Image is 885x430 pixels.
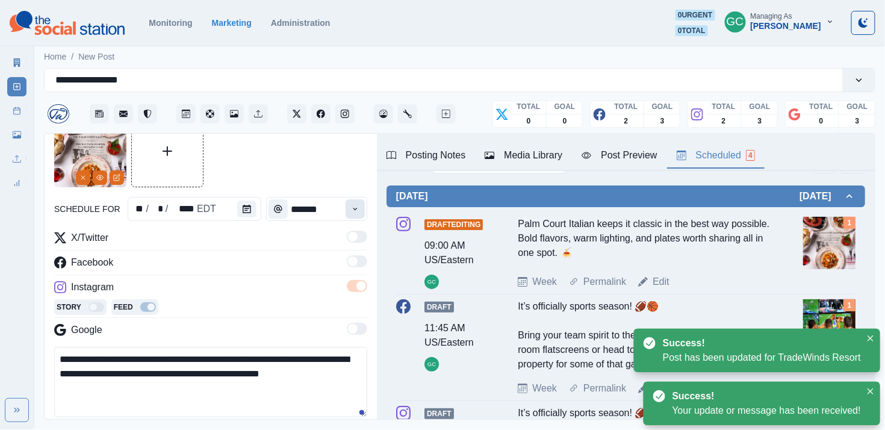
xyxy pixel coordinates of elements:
div: Gizelle Carlos [427,357,436,372]
p: Story [57,302,81,313]
nav: breadcrumb [44,51,114,63]
h2: [DATE] [396,190,428,202]
button: schedule for [237,201,256,217]
div: 09:00 AM US/Eastern [424,238,485,267]
div: Gizelle Carlos [427,275,436,289]
a: Review Summary [7,173,26,193]
div: Date [131,202,217,217]
button: [DATE][DATE] [387,185,865,207]
p: 2 [624,116,629,126]
div: Total Media Attached [843,299,855,311]
p: TOTAL [810,101,833,112]
button: Time [269,199,288,219]
p: GOAL [750,101,771,112]
a: Marketing Summary [7,53,26,72]
a: Week [532,381,557,396]
input: Select Time [266,197,367,221]
button: Remove [76,170,90,185]
div: Time [266,197,367,221]
a: Administration [271,18,331,28]
img: timx7i4uatsqafzcoqoj [54,115,126,187]
div: schedule for [150,202,164,217]
div: 11:45 AM US/Eastern [424,321,485,350]
a: New Post [7,77,26,96]
div: Palm Court Italian keeps it classic in the best way possible. Bold flavors, warm lighting, and pl... [518,217,769,265]
p: 3 [855,116,860,126]
div: / [145,202,150,217]
button: Managing As[PERSON_NAME] [715,10,844,34]
div: schedule for [169,202,196,217]
a: Post Schedule [7,101,26,120]
img: timx7i4uatsqafzcoqoj [803,217,855,269]
p: X/Twitter [71,231,108,245]
p: GOAL [554,101,576,112]
div: It’s officially sports season! 🏈🏀 Bring your team spirit to the beach. Catch every play on in-roo... [518,299,769,372]
div: schedule for [196,202,217,217]
label: schedule for [54,203,120,216]
button: Media Library [225,104,244,123]
a: Media Library [7,125,26,145]
a: Uploads [249,104,268,123]
h2: [DATE] [800,190,843,202]
a: Marketing [212,18,252,28]
a: Uploads [7,149,26,169]
p: Feed [114,302,133,313]
div: Success! [672,389,856,404]
img: 25721949322 [46,102,70,126]
div: schedule for [128,197,261,221]
button: Facebook [311,104,331,123]
button: Content Pool [200,104,220,123]
p: 3 [660,116,665,126]
div: [PERSON_NAME] [751,21,821,31]
span: Draft Editing [424,219,483,230]
a: Monitoring [149,18,192,28]
div: Media Library [485,148,562,163]
div: Success! [663,336,856,351]
div: Total Media Attached [843,217,855,229]
button: Expand [5,398,29,422]
button: Create New Post [436,104,456,123]
a: Reviews [138,104,157,123]
p: TOTAL [712,101,736,112]
div: Post has been updated for TradeWinds Resort [663,351,861,365]
button: Edit Media [110,170,124,185]
p: 0 [527,116,531,126]
p: 2 [722,116,726,126]
p: TOTAL [615,101,638,112]
a: Week [532,275,557,289]
span: Draft [424,408,454,419]
p: 0 [819,116,824,126]
p: 0 [563,116,567,126]
div: Scheduled [677,148,755,163]
button: Toggle Mode [851,11,875,35]
button: Dashboard [374,104,393,123]
span: 0 total [675,25,708,36]
div: Gizelle Carlos [727,7,744,36]
button: Administration [398,104,417,123]
button: Close [863,331,878,346]
a: Permalink [583,381,626,396]
p: Google [71,323,102,337]
div: Post Preview [582,148,657,163]
button: Upload Media [132,116,203,187]
button: Stream [90,104,109,123]
button: View Media [93,170,107,185]
a: Permalink [583,275,626,289]
button: Messages [114,104,133,123]
button: Twitter [287,104,306,123]
p: GOAL [652,101,673,112]
div: Managing As [751,12,792,20]
div: Your update or message has been received! [672,404,861,418]
button: Post Schedule [176,104,196,123]
div: schedule for [131,202,145,217]
span: 0 urgent [675,10,715,20]
button: Close [863,384,878,399]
